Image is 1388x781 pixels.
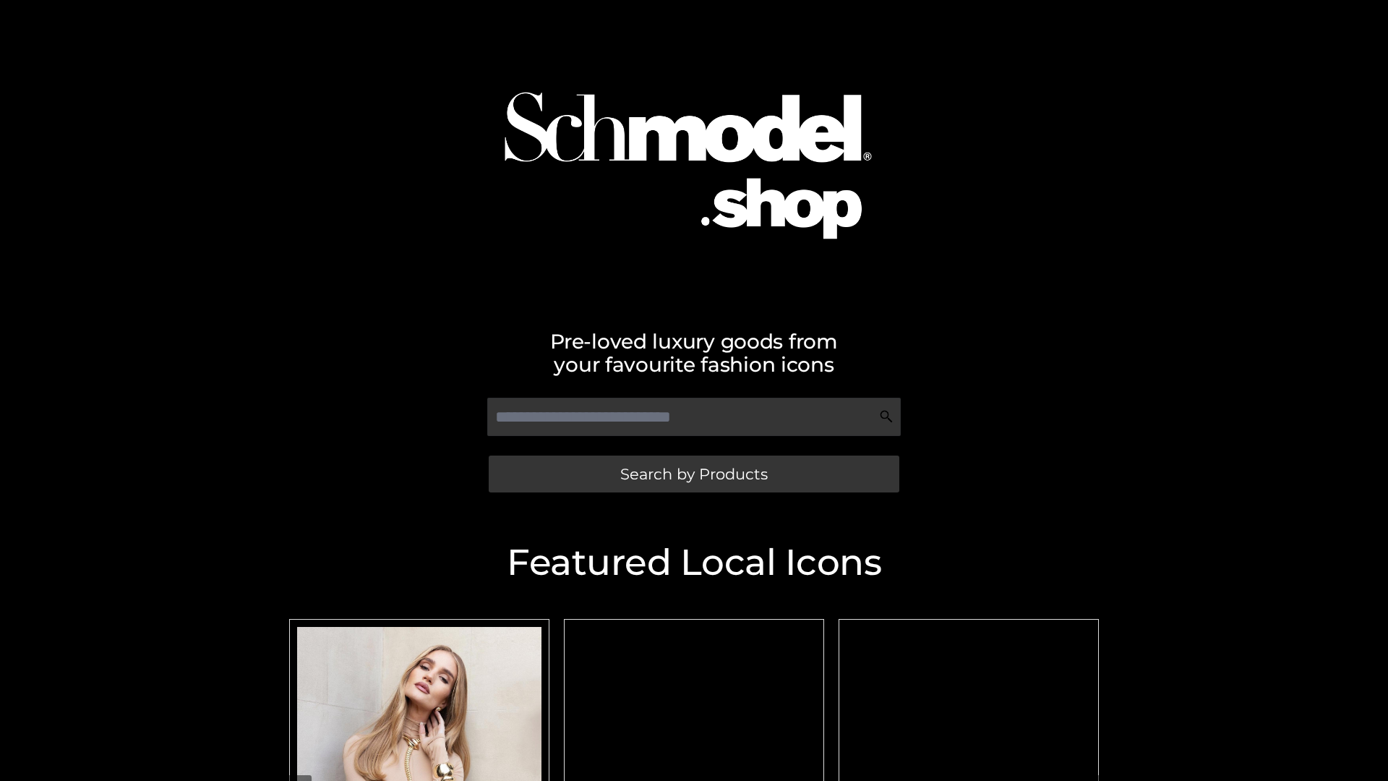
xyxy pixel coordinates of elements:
span: Search by Products [620,466,768,482]
img: Search Icon [879,409,894,424]
h2: Pre-loved luxury goods from your favourite fashion icons [282,330,1106,376]
a: Search by Products [489,456,899,492]
h2: Featured Local Icons​ [282,545,1106,581]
